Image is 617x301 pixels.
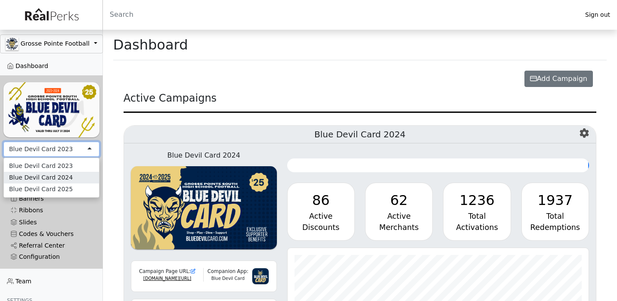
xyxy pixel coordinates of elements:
[3,228,99,240] a: Codes & Vouchers
[20,5,82,25] img: real_perks_logo-01.svg
[204,275,252,282] div: Blue Devil Card
[252,268,269,285] img: 3g6IGvkLNUf97zVHvl5PqY3f2myTnJRpqDk2mpnC.png
[529,222,582,233] div: Redemptions
[3,205,99,216] a: Ribbons
[113,37,188,53] h1: Dashboard
[124,90,596,113] div: Active Campaigns
[372,222,425,233] div: Merchants
[9,145,73,154] div: Blue Devil Card 2023
[136,268,198,275] div: Campaign Page URL:
[3,82,99,137] img: YNIl3DAlDelxGQFo2L2ARBV2s5QDnXUOFwQF9zvk.png
[529,211,582,222] div: Total
[295,222,347,233] div: Discounts
[3,193,99,205] a: Banners
[578,9,617,21] a: Sign out
[372,190,425,211] div: 62
[450,211,503,222] div: Total
[204,268,252,275] div: Companion App:
[131,166,277,250] img: KU4oQBlrJSc0VFV40ZYsMGU8qVNshE7dAADzWlty.png
[295,211,347,222] div: Active
[524,71,593,87] button: Add Campaign
[521,183,589,241] a: 1937 Total Redemptions
[4,183,99,195] div: Blue Devil Card 2025
[143,276,191,281] a: [DOMAIN_NAME][URL]
[443,183,511,241] a: 1236 Total Activations
[124,126,596,143] h5: Blue Devil Card 2024
[4,160,99,172] div: Blue Devil Card 2023
[529,190,582,211] div: 1937
[287,183,355,241] a: 86 Active Discounts
[3,240,99,251] a: Referral Center
[103,4,578,25] input: Search
[295,190,347,211] div: 86
[365,183,433,241] a: 62 Active Merchants
[6,37,19,50] img: GAa1zriJJmkmu1qRtUwg8x1nQwzlKm3DoqW9UgYl.jpg
[3,216,99,228] a: Slides
[372,211,425,222] div: Active
[450,222,503,233] div: Activations
[131,150,277,161] div: Blue Devil Card 2024
[4,172,99,183] div: Blue Devil Card 2024
[450,190,503,211] div: 1236
[10,253,93,261] div: Configuration
[588,158,589,172] div: 1 Days Remaining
